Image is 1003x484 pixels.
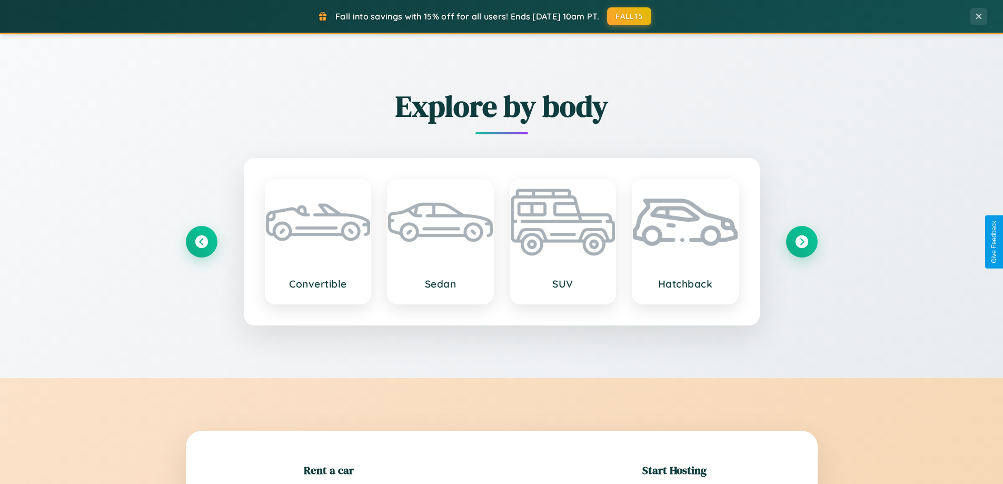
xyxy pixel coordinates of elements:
[276,278,360,290] h3: Convertible
[335,11,599,22] span: Fall into savings with 15% off for all users! Ends [DATE] 10am PT.
[399,278,482,290] h3: Sedan
[521,278,605,290] h3: SUV
[990,221,998,263] div: Give Feedback
[642,462,707,478] h2: Start Hosting
[186,86,818,126] h2: Explore by body
[643,278,727,290] h3: Hatchback
[607,7,651,25] button: FALL15
[304,462,354,478] h2: Rent a car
